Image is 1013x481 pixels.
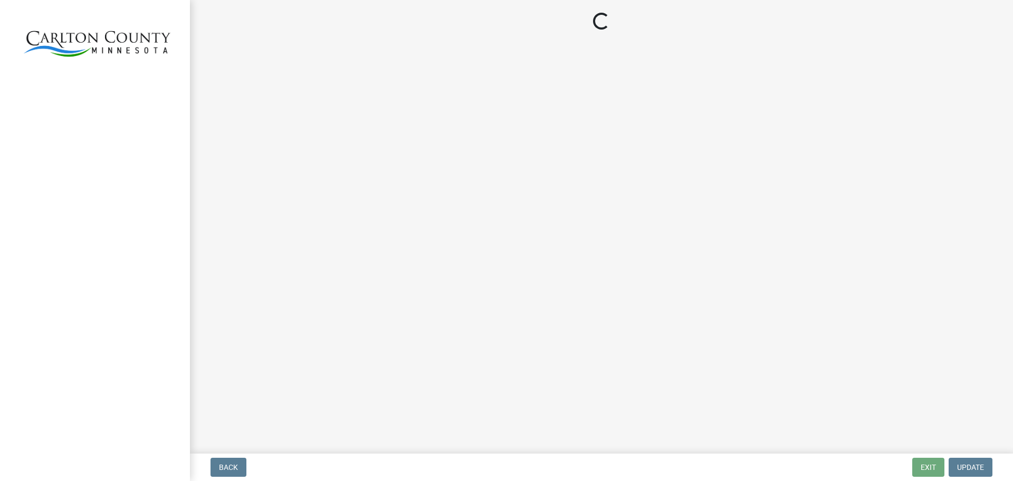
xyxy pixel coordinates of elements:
[211,458,246,477] button: Back
[21,11,173,71] img: Carlton County, Minnesota
[949,458,992,477] button: Update
[219,463,238,471] span: Back
[912,458,944,477] button: Exit
[957,463,984,471] span: Update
